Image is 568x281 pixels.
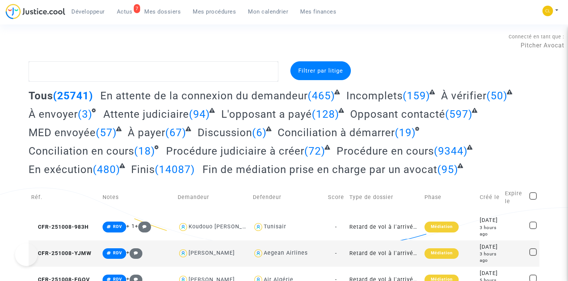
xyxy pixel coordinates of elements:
[29,126,96,139] span: MED envoyée
[117,8,133,15] span: Actus
[480,216,500,225] div: [DATE]
[480,243,500,251] div: [DATE]
[189,250,235,256] div: [PERSON_NAME]
[424,248,458,259] div: Médiation
[346,90,403,102] span: Incomplets
[403,90,430,102] span: (159)
[131,163,155,176] span: Finis
[480,251,500,264] div: 3 hours ago
[347,214,422,240] td: Retard de vol à l'arrivée (hors UE - Convention de [GEOGRAPHIC_DATA])
[486,90,508,102] span: (50)
[264,250,308,256] div: Aegean Airlines
[29,163,93,176] span: En exécution
[166,145,304,157] span: Procédure judiciaire à créer
[187,6,242,17] a: Mes procédures
[350,108,445,120] span: Opposant contacté
[29,181,100,214] td: Réf.
[138,6,187,17] a: Mes dossiers
[134,4,140,13] div: 7
[29,108,78,120] span: À envoyer
[480,269,500,278] div: [DATE]
[509,34,564,39] span: Connecté en tant que :
[253,248,264,259] img: icon-user.svg
[445,108,473,120] span: (597)
[126,249,142,256] span: +
[93,163,120,176] span: (480)
[480,225,500,238] div: 3 hours ago
[221,108,312,120] span: L'opposant a payé
[178,248,189,259] img: icon-user.svg
[175,181,250,214] td: Demandeur
[308,90,335,102] span: (465)
[6,4,65,19] img: jc-logo.svg
[424,222,458,232] div: Médiation
[134,145,155,157] span: (18)
[53,90,93,102] span: (25741)
[335,250,337,257] span: -
[96,126,117,139] span: (57)
[298,67,343,74] span: Filtrer par litige
[248,8,288,15] span: Mon calendrier
[437,163,458,176] span: (95)
[100,90,308,102] span: En attente de la connexion du demandeur
[294,6,342,17] a: Mes finances
[31,224,89,230] span: CFR-251008-983H
[15,243,38,266] iframe: Help Scout Beacon - Open
[135,223,151,229] span: +
[78,108,92,120] span: (3)
[253,222,264,232] img: icon-user.svg
[502,181,527,214] td: Expire le
[126,223,135,229] span: + 1
[193,8,236,15] span: Mes procédures
[337,145,434,157] span: Procédure en cours
[31,250,92,257] span: CFR-251008-YJMW
[250,181,325,214] td: Defendeur
[165,126,186,139] span: (67)
[264,223,286,230] div: Tunisair
[335,224,337,230] span: -
[65,6,111,17] a: Développeur
[242,6,294,17] a: Mon calendrier
[312,108,339,120] span: (128)
[29,90,53,102] span: Tous
[189,223,261,230] div: Koudouo [PERSON_NAME]
[252,126,267,139] span: (6)
[144,8,181,15] span: Mes dossiers
[71,8,105,15] span: Développeur
[422,181,477,214] td: Phase
[477,181,502,214] td: Créé le
[111,6,139,17] a: 7Actus
[434,145,468,157] span: (9344)
[128,126,165,139] span: À payer
[395,126,416,139] span: (19)
[347,181,422,214] td: Type de dossier
[325,181,347,214] td: Score
[278,126,395,139] span: Conciliation à démarrer
[347,240,422,267] td: Retard de vol à l'arrivée (Règlement CE n°261/2004)
[178,222,189,232] img: icon-user.svg
[202,163,437,176] span: Fin de médiation prise en charge par un avocat
[113,224,122,229] span: RDV
[113,251,122,255] span: RDV
[29,145,134,157] span: Conciliation en cours
[103,108,189,120] span: Attente judiciaire
[100,181,175,214] td: Notes
[441,90,486,102] span: À vérifier
[198,126,252,139] span: Discussion
[304,145,325,157] span: (72)
[189,108,210,120] span: (94)
[542,6,553,16] img: f0b917ab549025eb3af43f3c4438ad5d
[155,163,195,176] span: (14087)
[300,8,336,15] span: Mes finances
